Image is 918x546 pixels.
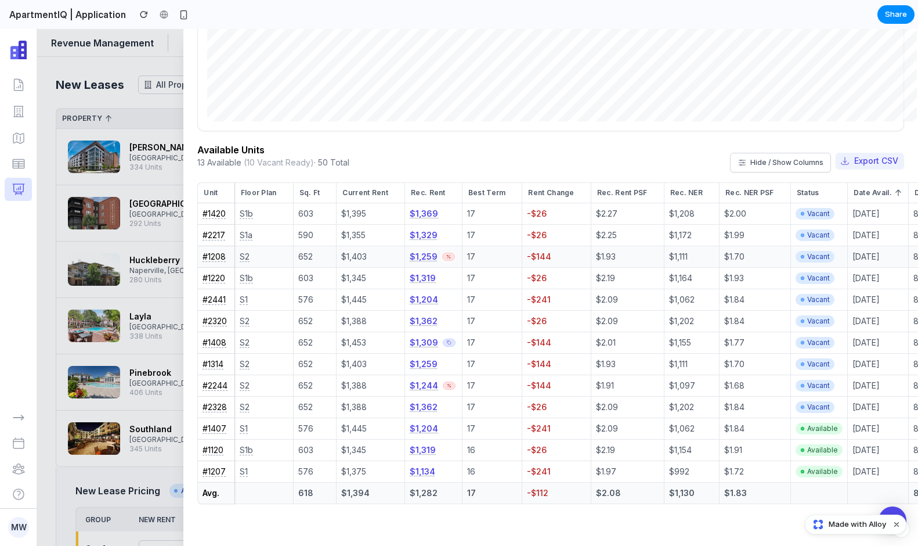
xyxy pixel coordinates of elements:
span: Made with Alloy [829,519,886,530]
button: Share [877,5,915,24]
button: Dismiss watermark [890,518,903,531]
img: Apartment IQ [9,12,28,30]
a: Made with Alloy [805,519,887,530]
button: MW [8,488,29,509]
h2: ApartmentIQ | Application [5,8,126,21]
span: Share [885,9,907,20]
